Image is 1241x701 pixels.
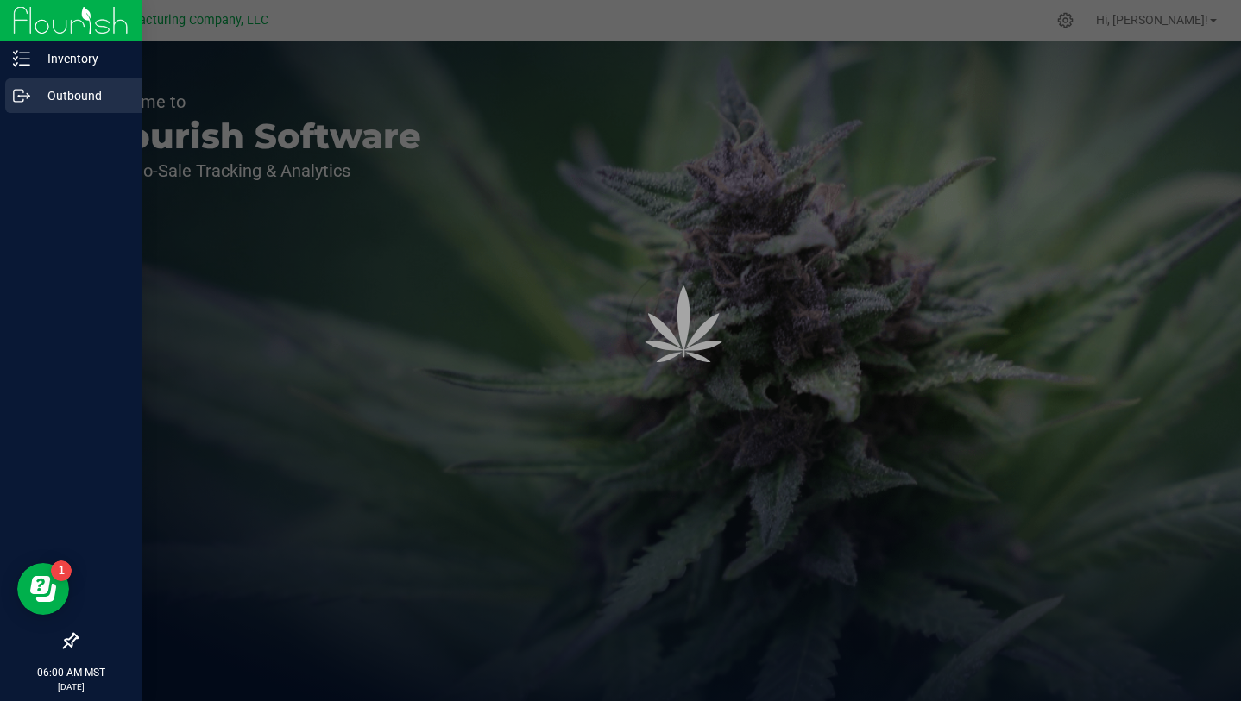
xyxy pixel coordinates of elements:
[8,680,134,693] p: [DATE]
[30,85,134,106] p: Outbound
[30,48,134,69] p: Inventory
[13,87,30,104] inline-svg: Outbound
[8,665,134,680] p: 06:00 AM MST
[51,560,72,581] iframe: Resource center unread badge
[13,50,30,67] inline-svg: Inventory
[17,563,69,615] iframe: Resource center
